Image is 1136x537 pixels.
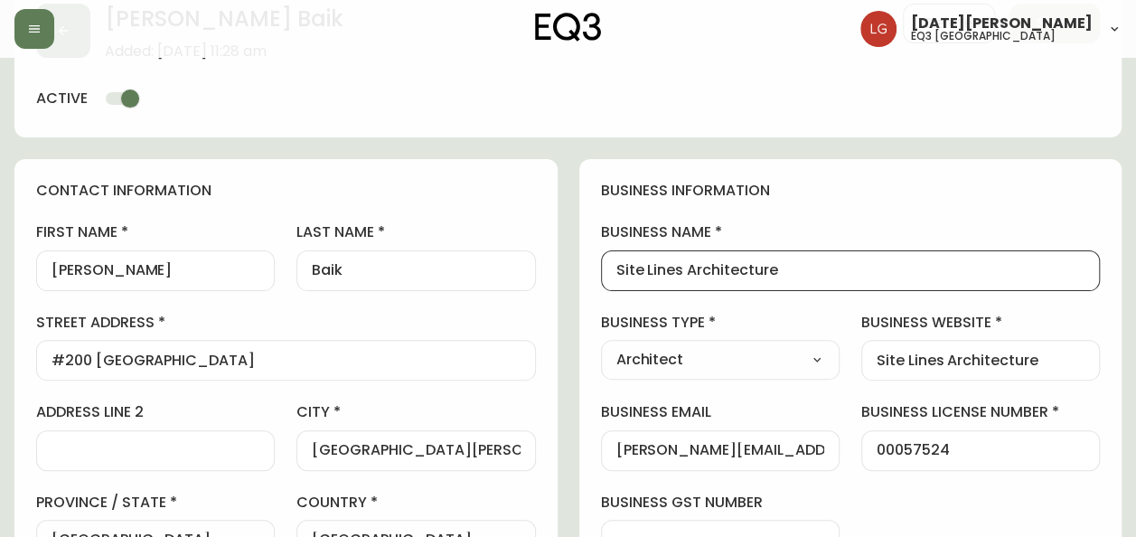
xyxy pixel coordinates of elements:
h4: active [36,89,88,108]
h4: contact information [36,181,536,201]
input: https://www.designshop.com [877,352,1084,369]
span: [DATE][PERSON_NAME] [911,16,1093,31]
label: first name [36,222,275,242]
label: province / state [36,493,275,513]
h5: eq3 [GEOGRAPHIC_DATA] [911,31,1056,42]
label: business website [861,313,1100,333]
img: 2638f148bab13be18035375ceda1d187 [860,11,897,47]
img: logo [535,13,602,42]
label: business name [601,222,1101,242]
label: business email [601,402,840,422]
label: country [296,493,535,513]
label: street address [36,313,536,333]
span: Added: [DATE] 11:28 am [105,43,343,60]
label: business license number [861,402,1100,422]
label: business type [601,313,840,333]
label: last name [296,222,535,242]
label: address line 2 [36,402,275,422]
h4: business information [601,181,1101,201]
label: city [296,402,535,422]
label: business gst number [601,493,840,513]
